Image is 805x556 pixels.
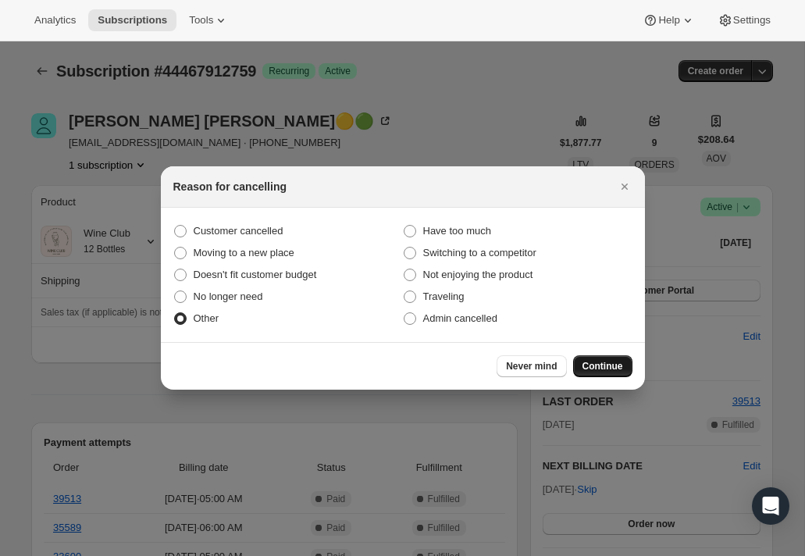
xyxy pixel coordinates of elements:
[98,14,167,27] span: Subscriptions
[497,355,566,377] button: Never mind
[423,290,465,302] span: Traveling
[423,247,536,258] span: Switching to a competitor
[194,290,263,302] span: No longer need
[194,312,219,324] span: Other
[88,9,176,31] button: Subscriptions
[423,225,491,237] span: Have too much
[194,269,317,280] span: Doesn't fit customer budget
[423,269,533,280] span: Not enjoying the product
[658,14,679,27] span: Help
[752,487,789,525] div: Open Intercom Messenger
[573,355,632,377] button: Continue
[633,9,704,31] button: Help
[180,9,238,31] button: Tools
[708,9,780,31] button: Settings
[189,14,213,27] span: Tools
[173,179,287,194] h2: Reason for cancelling
[582,360,623,372] span: Continue
[194,247,294,258] span: Moving to a new place
[506,360,557,372] span: Never mind
[194,225,283,237] span: Customer cancelled
[25,9,85,31] button: Analytics
[34,14,76,27] span: Analytics
[423,312,497,324] span: Admin cancelled
[614,176,636,198] button: Close
[733,14,771,27] span: Settings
